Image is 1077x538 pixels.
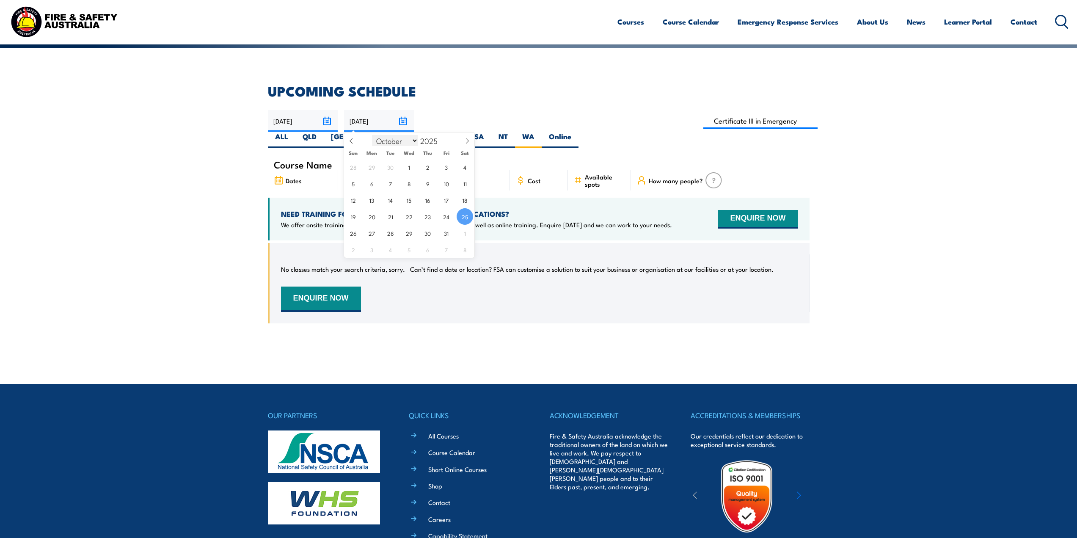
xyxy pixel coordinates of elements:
span: October 10, 2025 [438,175,454,192]
span: October 25, 2025 [457,208,473,225]
span: October 3, 2025 [438,159,454,175]
p: Our credentials reflect our dedication to exceptional service standards. [691,432,809,449]
span: October 14, 2025 [382,192,399,208]
span: October 12, 2025 [345,192,361,208]
span: November 1, 2025 [457,225,473,241]
span: September 28, 2025 [345,159,361,175]
p: We offer onsite training, training at our centres, multisite solutions as well as online training... [281,221,672,229]
label: [GEOGRAPHIC_DATA] [324,132,413,148]
a: Contact [428,498,450,507]
a: Contact [1011,11,1037,33]
span: October 8, 2025 [401,175,417,192]
input: Year [418,135,446,146]
span: Thu [419,150,437,156]
span: Dates [286,177,302,184]
span: Sat [456,150,474,156]
span: October 26, 2025 [345,225,361,241]
a: Learner Portal [944,11,992,33]
span: October 17, 2025 [438,192,454,208]
a: About Us [857,11,888,33]
h4: ACKNOWLEDGEMENT [550,409,668,421]
span: October 5, 2025 [345,175,361,192]
span: How many people? [649,177,703,184]
label: ALL [268,132,295,148]
span: October 13, 2025 [364,192,380,208]
span: October 30, 2025 [419,225,436,241]
span: Wed [400,150,419,156]
span: October 19, 2025 [345,208,361,225]
a: All Courses [428,431,459,440]
img: Untitled design (19) [710,459,784,533]
label: WA [515,132,542,148]
span: Tue [381,150,400,156]
input: Search Course [703,113,818,129]
h4: NEED TRAINING FOR LARGER GROUPS OR MULTIPLE LOCATIONS? [281,209,672,218]
a: Course Calendar [663,11,719,33]
span: October 11, 2025 [457,175,473,192]
span: October 16, 2025 [419,192,436,208]
span: October 9, 2025 [419,175,436,192]
span: October 24, 2025 [438,208,454,225]
span: Available spots [585,173,625,188]
h4: QUICK LINKS [409,409,527,421]
input: From date [268,110,338,132]
span: October 21, 2025 [382,208,399,225]
span: October 7, 2025 [382,175,399,192]
span: November 4, 2025 [382,241,399,258]
h2: UPCOMING SCHEDULE [268,85,810,97]
span: October 28, 2025 [382,225,399,241]
p: No classes match your search criteria, sorry. [281,265,405,273]
button: ENQUIRE NOW [281,287,361,312]
img: nsca-logo-footer [268,430,380,473]
span: October 23, 2025 [419,208,436,225]
a: Course Calendar [428,448,475,457]
span: October 18, 2025 [457,192,473,208]
button: ENQUIRE NOW [718,210,798,229]
img: ewpa-logo [784,482,858,511]
span: October 29, 2025 [401,225,417,241]
a: Careers [428,515,451,524]
a: Courses [617,11,644,33]
span: November 2, 2025 [345,241,361,258]
span: September 29, 2025 [364,159,380,175]
h4: OUR PARTNERS [268,409,386,421]
label: VIC [413,132,440,148]
a: Shop [428,481,442,490]
label: TAS [440,132,467,148]
a: News [907,11,926,33]
a: Short Online Courses [428,465,487,474]
span: October 31, 2025 [438,225,454,241]
span: October 15, 2025 [401,192,417,208]
select: Month [372,135,418,146]
span: September 30, 2025 [382,159,399,175]
span: November 8, 2025 [457,241,473,258]
input: To date [344,110,414,132]
a: Emergency Response Services [738,11,838,33]
span: October 27, 2025 [364,225,380,241]
p: Fire & Safety Australia acknowledge the traditional owners of the land on which we live and work.... [550,432,668,491]
p: Can’t find a date or location? FSA can customise a solution to suit your business or organisation... [410,265,774,273]
span: November 6, 2025 [419,241,436,258]
span: October 4, 2025 [457,159,473,175]
span: Fri [437,150,456,156]
span: November 7, 2025 [438,241,454,258]
span: October 20, 2025 [364,208,380,225]
span: November 5, 2025 [401,241,417,258]
span: November 3, 2025 [364,241,380,258]
span: Cost [528,177,540,184]
span: October 6, 2025 [364,175,380,192]
span: October 2, 2025 [419,159,436,175]
span: Mon [363,150,381,156]
span: October 1, 2025 [401,159,417,175]
label: Online [542,132,578,148]
label: SA [467,132,491,148]
span: Course Name [274,161,332,168]
label: QLD [295,132,324,148]
span: October 22, 2025 [401,208,417,225]
label: NT [491,132,515,148]
span: Sun [344,150,363,156]
h4: ACCREDITATIONS & MEMBERSHIPS [691,409,809,421]
img: whs-logo-footer [268,482,380,524]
